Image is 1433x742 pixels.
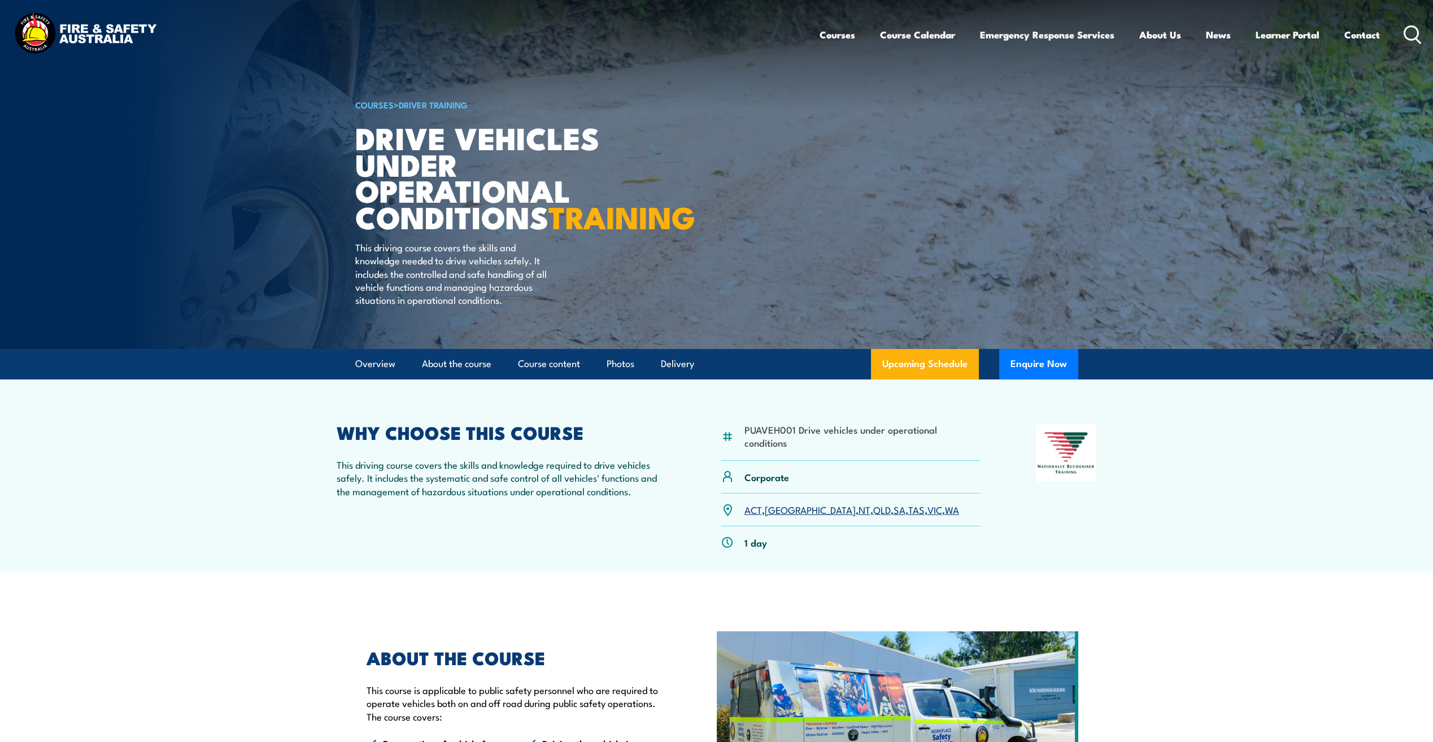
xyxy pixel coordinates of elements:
[367,683,665,723] p: This course is applicable to public safety personnel who are required to operate vehicles both on...
[894,503,905,516] a: SA
[607,349,634,379] a: Photos
[422,349,491,379] a: About the course
[765,503,856,516] a: [GEOGRAPHIC_DATA]
[337,424,667,440] h2: WHY CHOOSE THIS COURSE
[661,349,694,379] a: Delivery
[1206,20,1231,50] a: News
[908,503,925,516] a: TAS
[399,98,468,111] a: Driver Training
[1036,424,1097,482] img: Nationally Recognised Training logo.
[873,503,891,516] a: QLD
[880,20,955,50] a: Course Calendar
[548,193,695,239] strong: TRAINING
[355,98,634,111] h6: >
[945,503,959,516] a: WA
[744,503,762,516] a: ACT
[367,649,665,665] h2: ABOUT THE COURSE
[744,423,981,449] li: PUAVEH001 Drive vehicles under operational conditions
[744,536,767,549] p: 1 day
[355,241,561,307] p: This driving course covers the skills and knowledge needed to drive vehicles safely. It includes ...
[999,349,1078,379] button: Enquire Now
[744,503,959,516] p: , , , , , , ,
[337,458,667,497] p: This driving course covers the skills and knowledge required to drive vehicles safely. It include...
[744,470,789,483] p: Corporate
[980,20,1114,50] a: Emergency Response Services
[1256,20,1319,50] a: Learner Portal
[871,349,979,379] a: Upcoming Schedule
[820,20,855,50] a: Courses
[355,98,394,111] a: COURSES
[355,124,634,230] h1: Drive Vehicles under Operational Conditions
[1344,20,1380,50] a: Contact
[1139,20,1181,50] a: About Us
[927,503,942,516] a: VIC
[859,503,870,516] a: NT
[518,349,580,379] a: Course content
[355,349,395,379] a: Overview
